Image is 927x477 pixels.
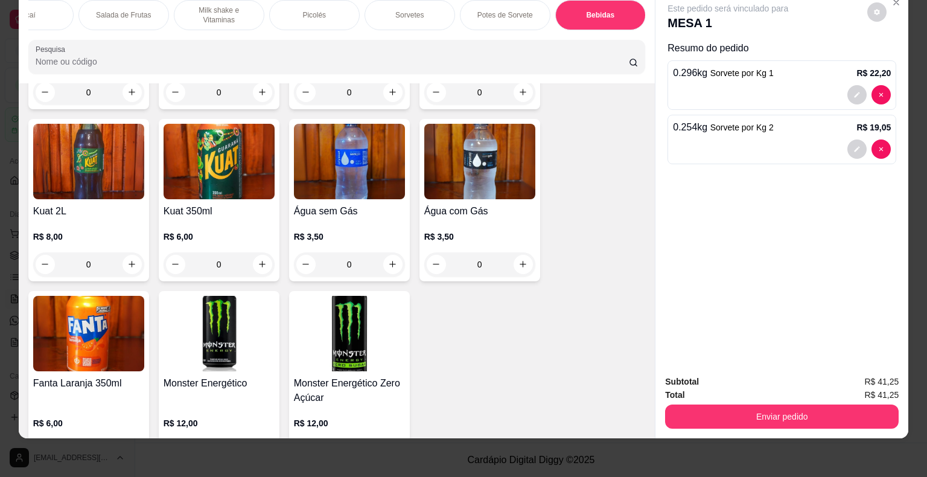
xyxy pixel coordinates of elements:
[424,231,535,243] p: R$ 3,50
[123,83,142,102] button: increase-product-quantity
[96,10,151,20] p: Salada de Frutas
[665,377,699,386] strong: Subtotal
[871,85,891,104] button: decrease-product-quantity
[164,417,275,429] p: R$ 12,00
[710,68,774,78] span: Sorvete por Kg 1
[164,124,275,199] img: product-image
[383,83,403,102] button: increase-product-quantity
[856,121,891,133] p: R$ 19,05
[294,231,405,243] p: R$ 3,50
[164,296,275,371] img: product-image
[427,255,446,274] button: decrease-product-quantity
[867,2,887,22] button: decrease-product-quantity
[424,124,535,199] img: product-image
[294,376,405,405] h4: Monster Energético Zero Açúcar
[33,296,144,371] img: product-image
[864,388,899,402] span: R$ 41,25
[294,296,405,371] img: product-image
[33,124,144,199] img: product-image
[864,375,899,388] span: R$ 41,25
[383,255,403,274] button: increase-product-quantity
[514,255,533,274] button: increase-product-quantity
[667,2,788,14] p: Este pedido será vinculado para
[164,376,275,391] h4: Monster Energético
[184,5,254,25] p: Milk shake e Vitaminas
[302,10,326,20] p: Picolés
[33,204,144,219] h4: Kuat 2L
[296,83,316,102] button: decrease-product-quantity
[395,10,424,20] p: Sorvetes
[673,66,773,80] p: 0.296 kg
[253,255,272,274] button: increase-product-quantity
[294,204,405,219] h4: Água sem Gás
[166,83,185,102] button: decrease-product-quantity
[847,139,867,159] button: decrease-product-quantity
[673,120,773,135] p: 0.254 kg
[665,390,684,400] strong: Total
[665,405,899,429] button: Enviar pedido
[166,255,185,274] button: decrease-product-quantity
[33,231,144,243] p: R$ 8,00
[871,139,891,159] button: decrease-product-quantity
[21,10,36,20] p: Açaí
[514,83,533,102] button: increase-product-quantity
[296,255,316,274] button: decrease-product-quantity
[294,124,405,199] img: product-image
[33,376,144,391] h4: Fanta Laranja 350ml
[164,231,275,243] p: R$ 6,00
[36,56,629,68] input: Pesquisa
[586,10,614,20] p: Bebidas
[477,10,533,20] p: Potes de Sorvete
[424,204,535,219] h4: Água com Gás
[667,41,896,56] p: Resumo do pedido
[36,83,55,102] button: decrease-product-quantity
[253,83,272,102] button: increase-product-quantity
[847,85,867,104] button: decrease-product-quantity
[667,14,788,31] p: MESA 1
[123,255,142,274] button: increase-product-quantity
[36,44,69,54] label: Pesquisa
[164,204,275,219] h4: Kuat 350ml
[427,83,446,102] button: decrease-product-quantity
[294,417,405,429] p: R$ 12,00
[33,417,144,429] p: R$ 6,00
[710,123,774,132] span: Sorvete por Kg 2
[36,255,55,274] button: decrease-product-quantity
[856,67,891,79] p: R$ 22,20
